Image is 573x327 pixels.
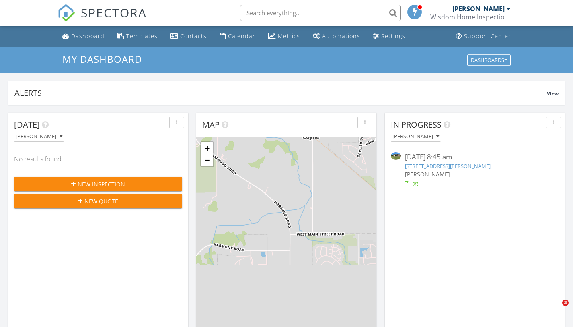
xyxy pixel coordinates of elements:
[405,162,491,170] a: [STREET_ADDRESS][PERSON_NAME]
[322,32,360,40] div: Automations
[16,134,62,139] div: [PERSON_NAME]
[278,32,300,40] div: Metrics
[58,11,147,28] a: SPECTORA
[14,119,40,130] span: [DATE]
[228,32,255,40] div: Calendar
[546,300,565,319] iframe: Intercom live chat
[464,32,511,40] div: Support Center
[62,52,142,66] span: My Dashboard
[201,154,213,166] a: Zoom out
[126,32,158,40] div: Templates
[71,32,105,40] div: Dashboard
[202,119,220,130] span: Map
[167,29,210,44] a: Contacts
[58,4,75,22] img: The Best Home Inspection Software - Spectora
[78,180,125,188] span: New Inspection
[216,29,259,44] a: Calendar
[81,4,147,21] span: SPECTORA
[467,54,511,66] button: Dashboards
[392,134,439,139] div: [PERSON_NAME]
[405,170,450,178] span: [PERSON_NAME]
[391,152,401,160] img: 9550862%2Fcover_photos%2FNndeEM3TWjXJ9KCEsnSY%2Fsmall.jpg
[381,32,405,40] div: Settings
[370,29,409,44] a: Settings
[430,13,511,21] div: Wisdom Home Inspection Services LLC
[114,29,161,44] a: Templates
[391,152,559,188] a: [DATE] 8:45 am [STREET_ADDRESS][PERSON_NAME] [PERSON_NAME]
[391,131,441,142] button: [PERSON_NAME]
[180,32,207,40] div: Contacts
[14,177,182,191] button: New Inspection
[310,29,364,44] a: Automations (Basic)
[8,148,188,170] div: No results found
[405,152,545,162] div: [DATE] 8:45 am
[391,119,442,130] span: In Progress
[201,142,213,154] a: Zoom in
[59,29,108,44] a: Dashboard
[14,194,182,208] button: New Quote
[453,29,514,44] a: Support Center
[452,5,505,13] div: [PERSON_NAME]
[562,300,569,306] span: 3
[547,90,559,97] span: View
[84,197,118,205] span: New Quote
[265,29,303,44] a: Metrics
[240,5,401,21] input: Search everything...
[14,131,64,142] button: [PERSON_NAME]
[471,57,507,63] div: Dashboards
[14,87,547,98] div: Alerts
